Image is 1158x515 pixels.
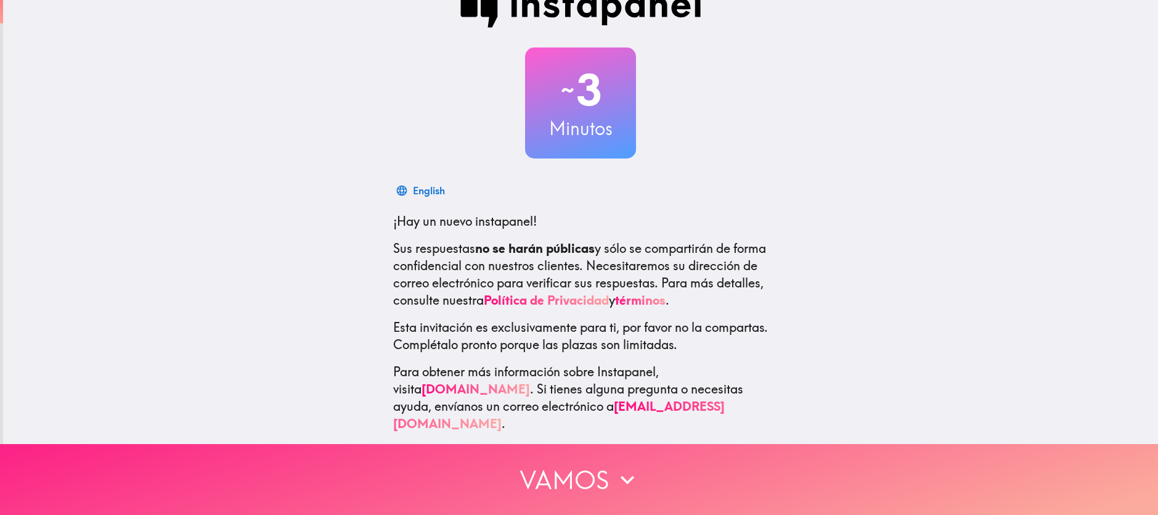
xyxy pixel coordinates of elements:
a: [DOMAIN_NAME] [422,381,530,397]
p: Para obtener más información sobre Instapanel, visita . Si tienes alguna pregunta o necesitas ayu... [393,363,768,432]
p: Esta invitación es exclusivamente para ti, por favor no la compartas. Complétalo pronto porque la... [393,319,768,353]
b: no se harán públicas [475,241,595,256]
p: Sus respuestas y sólo se compartirán de forma confidencial con nuestros clientes. Necesitaremos s... [393,240,768,309]
a: [EMAIL_ADDRESS][DOMAIN_NAME] [393,398,725,431]
h3: Minutos [525,115,636,141]
span: ~ [559,72,576,109]
a: Política de Privacidad [484,292,609,308]
button: English [393,178,450,203]
div: English [413,182,445,199]
h2: 3 [525,65,636,115]
span: ¡Hay un nuevo instapanel! [393,213,537,229]
a: términos [615,292,666,308]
